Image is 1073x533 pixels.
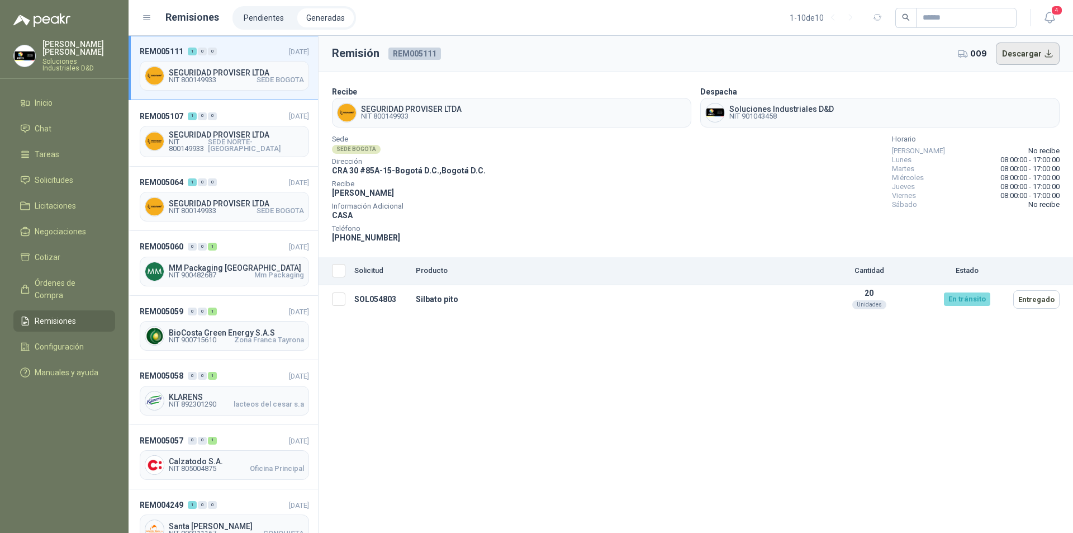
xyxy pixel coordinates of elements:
span: Manuales y ayuda [35,366,98,379]
a: Configuración [13,336,115,357]
span: Horario [892,136,1060,142]
div: 0 [198,112,207,120]
span: NIT 800149933 [361,113,462,120]
span: 08:00:00 - 17:00:00 [1000,164,1060,173]
img: Company Logo [145,262,164,281]
a: Inicio [13,92,115,114]
span: Oficina Principal [250,465,304,472]
span: search [902,13,910,21]
span: [PERSON_NAME] [332,188,394,197]
span: Jueves [892,182,915,191]
th: Cantidad [813,257,925,285]
span: 4 [1051,5,1063,16]
div: 0 [198,308,207,315]
th: Estado [925,257,1009,285]
p: [PERSON_NAME] [PERSON_NAME] [42,40,115,56]
p: Soluciones Industriales D&D [42,58,115,72]
div: 0 [198,178,207,186]
img: Logo peakr [13,13,70,27]
div: SEDE BOGOTA [332,145,381,154]
span: NIT 892301290 [169,401,216,408]
span: REM005060 [140,240,183,253]
div: 0 [208,501,217,509]
span: SEDE NORTE-[GEOGRAPHIC_DATA] [208,139,304,152]
span: Cotizar [35,251,60,263]
div: 0 [198,243,207,251]
span: Martes [892,164,914,173]
div: 0 [188,437,197,445]
a: Generadas [297,8,354,27]
span: Información Adicional [332,204,486,209]
span: No recibe [1028,147,1060,155]
span: Solicitudes [35,174,73,186]
span: [DATE] [289,48,309,56]
a: REM005107100[DATE] Company LogoSEGURIDAD PROVISER LTDANIT 800149933SEDE NORTE-[GEOGRAPHIC_DATA] [129,100,318,166]
th: Solicitud [350,257,411,285]
b: Recibe [332,87,357,96]
img: Company Logo [145,392,164,410]
div: 1 [208,372,217,380]
span: SEGURIDAD PROVISER LTDA [169,131,304,139]
p: 20 [818,289,920,298]
span: 08:00:00 - 17:00:00 [1000,191,1060,200]
button: 4 [1039,8,1060,28]
h1: Remisiones [165,10,219,25]
span: [DATE] [289,501,309,510]
span: NIT 800149933 [169,207,216,214]
span: Órdenes de Compra [35,277,105,301]
span: Soluciones Industriales D&D [729,105,834,113]
div: 1 [208,308,217,315]
span: Recibe [332,181,486,187]
span: Negociaciones [35,225,86,238]
div: 0 [188,308,197,315]
a: REM005059001[DATE] Company LogoBioCosta Green Energy S.A.SNIT 900715610Zona Franca Tayrona [129,296,318,360]
span: SEGURIDAD PROVISER LTDA [361,105,462,113]
span: Teléfono [332,226,486,232]
span: Sede [332,136,486,142]
img: Company Logo [145,197,164,216]
span: 08:00:00 - 17:00:00 [1000,173,1060,182]
a: Pendientes [235,8,293,27]
span: NIT 900482687 [169,272,216,279]
span: Sábado [892,200,917,209]
button: Entregado [1013,290,1060,309]
span: [DATE] [289,178,309,187]
span: CRA 30 #85A-15 - Bogotá D.C. , Bogotá D.C. [332,166,486,175]
div: 0 [188,243,197,251]
span: REM005111 [388,48,441,60]
div: 1 [208,243,217,251]
div: Unidades [852,300,886,309]
span: SEGURIDAD PROVISER LTDA [169,69,304,77]
span: No recibe [1028,200,1060,209]
a: Licitaciones [13,195,115,216]
span: REM005064 [140,176,183,188]
img: Company Logo [338,103,356,122]
img: Company Logo [706,103,724,122]
td: SOL054803 [350,285,411,314]
a: REM005057001[DATE] Company LogoCalzatodo S.A.NIT 805004875Oficina Principal [129,425,318,489]
div: 1 - 10 de 10 [790,9,860,27]
span: Lunes [892,155,911,164]
a: Solicitudes [13,169,115,191]
span: Chat [35,122,51,135]
img: Company Logo [145,67,164,85]
span: Mm Packaging [254,272,304,279]
span: SEGURIDAD PROVISER LTDA [169,200,304,207]
span: Calzatodo S.A. [169,457,304,465]
td: En tránsito [925,285,1009,314]
div: 1 [188,112,197,120]
div: 0 [198,501,207,509]
b: Despacha [700,87,737,96]
div: 0 [208,178,217,186]
img: Company Logo [145,132,164,150]
th: Seleccionar/deseleccionar [319,257,350,285]
a: Cotizar [13,247,115,268]
img: Company Logo [14,45,35,67]
div: 1 [188,178,197,186]
span: REM005107 [140,110,183,122]
span: NIT 901043458 [729,113,834,120]
span: NIT 900715610 [169,337,216,343]
span: Zona Franca Tayrona [234,337,304,343]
